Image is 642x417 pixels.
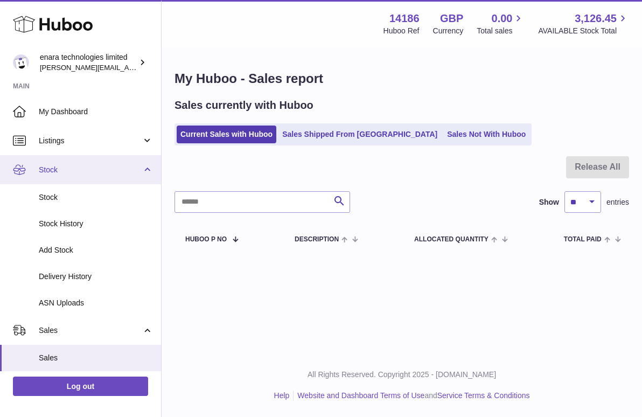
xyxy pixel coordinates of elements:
[294,391,529,401] li: and
[278,126,441,143] a: Sales Shipped From [GEOGRAPHIC_DATA]
[295,236,339,243] span: Description
[564,236,602,243] span: Total paid
[297,391,424,400] a: Website and Dashboard Terms of Use
[39,245,153,255] span: Add Stock
[39,136,142,146] span: Listings
[538,11,629,36] a: 3,126.45 AVAILABLE Stock Total
[170,370,633,380] p: All Rights Reserved. Copyright 2025 - [DOMAIN_NAME]
[39,353,153,363] span: Sales
[477,11,525,36] a: 0.00 Total sales
[433,26,464,36] div: Currency
[383,26,420,36] div: Huboo Ref
[13,54,29,71] img: Dee@enara.co
[39,219,153,229] span: Stock History
[40,52,137,73] div: enara technologies limited
[443,126,529,143] a: Sales Not With Huboo
[437,391,530,400] a: Service Terms & Conditions
[538,26,629,36] span: AVAILABLE Stock Total
[177,126,276,143] a: Current Sales with Huboo
[414,236,489,243] span: ALLOCATED Quantity
[185,236,227,243] span: Huboo P no
[492,11,513,26] span: 0.00
[389,11,420,26] strong: 14186
[40,63,216,72] span: [PERSON_NAME][EMAIL_ADDRESS][DOMAIN_NAME]
[39,192,153,203] span: Stock
[274,391,290,400] a: Help
[175,98,313,113] h2: Sales currently with Huboo
[39,325,142,336] span: Sales
[39,165,142,175] span: Stock
[175,70,629,87] h1: My Huboo - Sales report
[606,197,629,207] span: entries
[539,197,559,207] label: Show
[13,377,148,396] a: Log out
[39,272,153,282] span: Delivery History
[477,26,525,36] span: Total sales
[39,298,153,308] span: ASN Uploads
[39,107,153,117] span: My Dashboard
[440,11,463,26] strong: GBP
[575,11,617,26] span: 3,126.45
